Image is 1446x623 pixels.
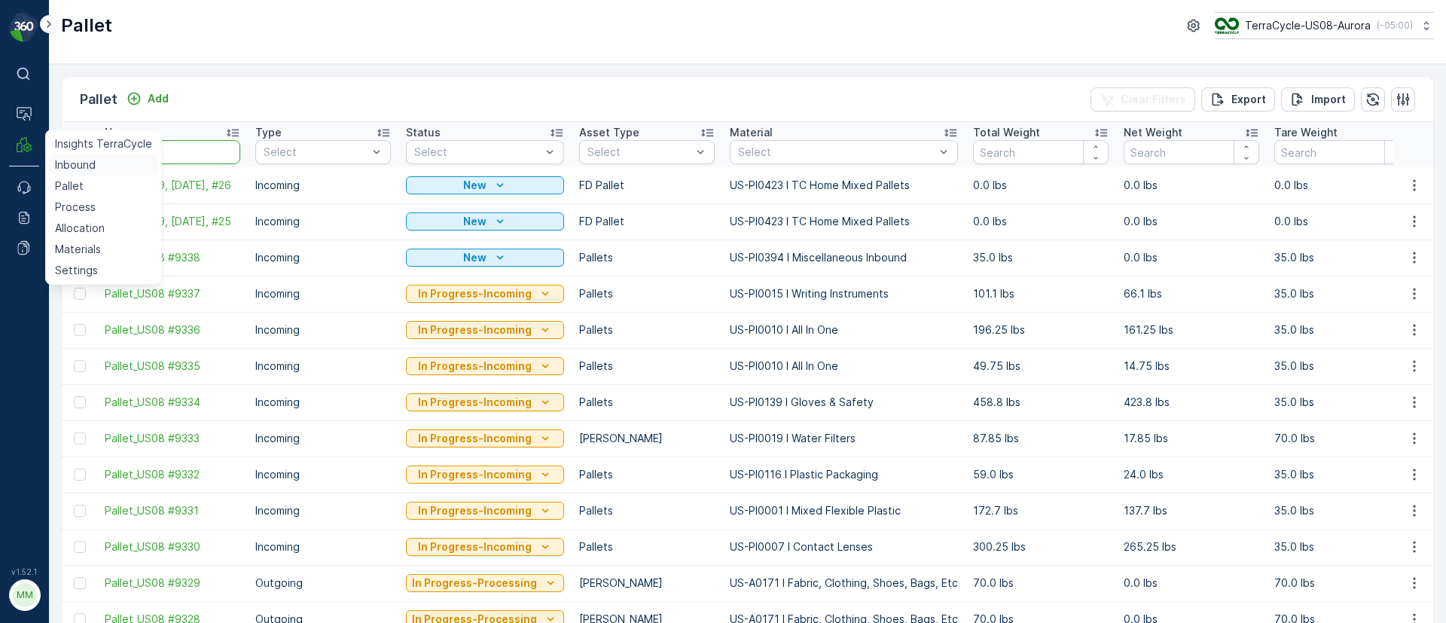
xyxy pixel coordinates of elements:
[105,503,240,518] a: Pallet_US08 #9331
[105,359,240,374] a: Pallet_US08 #9335
[1274,431,1410,446] p: 70.0 lbs
[9,12,39,42] img: logo
[973,395,1109,410] p: 458.8 lbs
[1377,20,1413,32] p: ( -05:00 )
[730,322,958,337] p: US-PI0010 I All In One
[406,393,564,411] button: In Progress-Incoming
[1274,286,1410,301] p: 35.0 lbs
[418,539,532,554] p: In Progress-Incoming
[418,395,532,410] p: In Progress-Incoming
[730,178,958,193] p: US-PI0423 I TC Home Mixed Pallets
[973,322,1109,337] p: 196.25 lbs
[255,539,391,554] p: Incoming
[730,576,958,591] p: US-A0171 I Fabric, Clothing, Shoes, Bags, Etc
[255,467,391,482] p: Incoming
[406,502,564,520] button: In Progress-Incoming
[1124,576,1259,591] p: 0.0 lbs
[973,576,1109,591] p: 70.0 lbs
[1274,395,1410,410] p: 35.0 lbs
[255,125,282,140] p: Type
[406,249,564,267] button: New
[973,467,1109,482] p: 59.0 lbs
[973,250,1109,265] p: 35.0 lbs
[80,89,117,110] p: Pallet
[105,539,240,554] span: Pallet_US08 #9330
[1274,539,1410,554] p: 35.0 lbs
[730,539,958,554] p: US-PI0007 I Contact Lenses
[105,178,240,193] span: FD, TC5429, [DATE], #26
[1124,395,1259,410] p: 423.8 lbs
[255,178,391,193] p: Incoming
[1124,178,1259,193] p: 0.0 lbs
[730,214,958,229] p: US-PI0423 I TC Home Mixed Pallets
[730,286,958,301] p: US-PI0015 I Writing Instruments
[1274,359,1410,374] p: 35.0 lbs
[579,576,715,591] p: [PERSON_NAME]
[105,395,240,410] span: Pallet_US08 #9334
[1124,322,1259,337] p: 161.25 lbs
[105,431,240,446] span: Pallet_US08 #9333
[418,503,532,518] p: In Progress-Incoming
[418,467,532,482] p: In Progress-Incoming
[1274,503,1410,518] p: 35.0 lbs
[579,431,715,446] p: [PERSON_NAME]
[579,503,715,518] p: Pallets
[973,539,1109,554] p: 300.25 lbs
[1274,322,1410,337] p: 35.0 lbs
[579,250,715,265] p: Pallets
[9,579,39,611] button: MM
[105,322,240,337] a: Pallet_US08 #9336
[1245,18,1371,33] p: TerraCycle-US08-Aurora
[1274,214,1410,229] p: 0.0 lbs
[973,178,1109,193] p: 0.0 lbs
[255,250,391,265] p: Incoming
[105,576,240,591] a: Pallet_US08 #9329
[579,286,715,301] p: Pallets
[1311,92,1346,107] p: Import
[105,250,240,265] span: Pallet_US08 #9338
[255,286,391,301] p: Incoming
[255,431,391,446] p: Incoming
[105,140,240,164] input: Search
[406,321,564,339] button: In Progress-Incoming
[579,395,715,410] p: Pallets
[412,576,537,591] p: In Progress-Processing
[418,286,532,301] p: In Progress-Incoming
[1274,125,1338,140] p: Tare Weight
[105,286,240,301] a: Pallet_US08 #9337
[406,574,564,592] button: In Progress-Processing
[1274,140,1410,164] input: Search
[1124,503,1259,518] p: 137.7 lbs
[579,539,715,554] p: Pallets
[74,577,86,589] div: Toggle Row Selected
[579,125,639,140] p: Asset Type
[738,145,935,160] p: Select
[74,541,86,553] div: Toggle Row Selected
[105,467,240,482] a: Pallet_US08 #9332
[1124,467,1259,482] p: 24.0 lbs
[579,214,715,229] p: FD Pallet
[730,467,958,482] p: US-PI0116 I Plastic Packaging
[406,285,564,303] button: In Progress-Incoming
[1121,92,1186,107] p: Clear Filters
[973,140,1109,164] input: Search
[418,359,532,374] p: In Progress-Incoming
[1124,214,1259,229] p: 0.0 lbs
[1124,125,1182,140] p: Net Weight
[255,576,391,591] p: Outgoing
[1124,431,1259,446] p: 17.85 lbs
[579,359,715,374] p: Pallets
[74,324,86,336] div: Toggle Row Selected
[730,125,773,140] p: Material
[74,432,86,444] div: Toggle Row Selected
[148,91,169,106] p: Add
[1201,87,1275,111] button: Export
[264,145,368,160] p: Select
[463,214,487,229] p: New
[1231,92,1266,107] p: Export
[463,178,487,193] p: New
